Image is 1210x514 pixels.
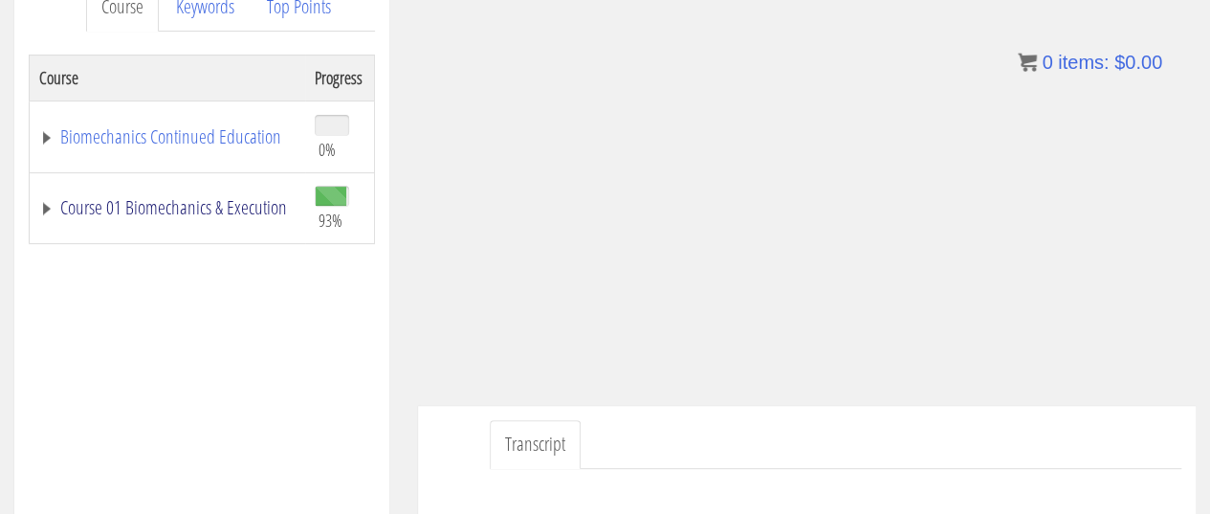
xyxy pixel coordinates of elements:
th: Course [30,55,305,101]
span: 93% [319,210,342,231]
span: items: [1058,52,1109,73]
a: Course 01 Biomechanics & Execution [39,198,296,217]
span: 0% [319,139,336,160]
th: Progress [305,55,375,101]
span: 0 [1042,52,1052,73]
a: Biomechanics Continued Education [39,127,296,146]
a: 0 items: $0.00 [1018,52,1162,73]
bdi: 0.00 [1114,52,1162,73]
span: $ [1114,52,1125,73]
img: icon11.png [1018,53,1037,72]
a: Transcript [490,420,581,469]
